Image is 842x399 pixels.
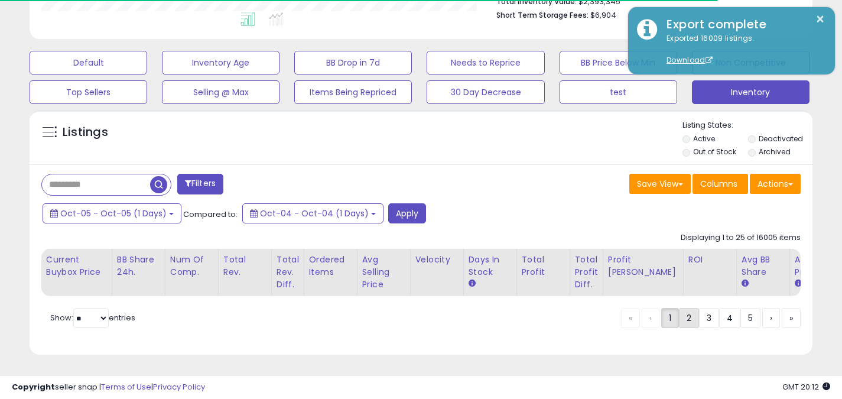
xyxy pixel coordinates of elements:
[12,382,205,393] div: seller snap | |
[693,147,736,157] label: Out of Stock
[608,254,678,278] div: Profit [PERSON_NAME]
[590,9,616,21] span: $6,904
[742,278,749,289] small: Avg BB Share.
[362,254,405,291] div: Avg Selling Price
[759,147,791,157] label: Archived
[30,51,147,74] button: Default
[782,381,830,392] span: 2025-10-6 20:12 GMT
[560,80,677,104] button: test
[575,254,598,291] div: Total Profit Diff.
[50,312,135,323] span: Show: entries
[688,254,732,266] div: ROI
[667,55,713,65] a: Download
[759,134,803,144] label: Deactivated
[294,51,412,74] button: BB Drop in 7d
[750,174,801,194] button: Actions
[153,381,205,392] a: Privacy Policy
[46,254,107,278] div: Current Buybox Price
[427,80,544,104] button: 30 Day Decrease
[692,80,810,104] button: Inventory
[242,203,383,223] button: Oct-04 - Oct-04 (1 Days)
[679,308,699,328] a: 2
[815,12,825,27] button: ×
[162,80,279,104] button: Selling @ Max
[742,254,785,278] div: Avg BB Share
[30,80,147,104] button: Top Sellers
[101,381,151,392] a: Terms of Use
[496,10,589,20] b: Short Term Storage Fees:
[260,207,369,219] span: Oct-04 - Oct-04 (1 Days)
[427,51,544,74] button: Needs to Reprice
[183,209,238,220] span: Compared to:
[309,254,352,278] div: Ordered Items
[223,254,266,278] div: Total Rev.
[12,381,55,392] strong: Copyright
[43,203,181,223] button: Oct-05 - Oct-05 (1 Days)
[699,308,719,328] a: 3
[740,308,760,328] a: 5
[117,254,160,278] div: BB Share 24h.
[661,308,679,328] a: 1
[60,207,167,219] span: Oct-05 - Oct-05 (1 Days)
[693,174,748,194] button: Columns
[795,254,838,278] div: Avg Win Price
[294,80,412,104] button: Items Being Repriced
[681,232,801,244] div: Displaying 1 to 25 of 16005 items
[63,124,108,141] h5: Listings
[700,178,737,190] span: Columns
[162,51,279,74] button: Inventory Age
[795,278,802,289] small: Avg Win Price.
[522,254,565,278] div: Total Profit
[388,203,426,223] button: Apply
[469,254,512,278] div: Days In Stock
[658,16,826,33] div: Export complete
[719,308,740,328] a: 4
[789,312,793,324] span: »
[560,51,677,74] button: BB Price Below Min
[693,134,715,144] label: Active
[658,33,826,66] div: Exported 16009 listings.
[177,174,223,194] button: Filters
[469,278,476,289] small: Days In Stock.
[629,174,691,194] button: Save View
[415,254,459,266] div: Velocity
[170,254,213,278] div: Num of Comp.
[682,120,812,131] p: Listing States:
[770,312,772,324] span: ›
[277,254,299,291] div: Total Rev. Diff.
